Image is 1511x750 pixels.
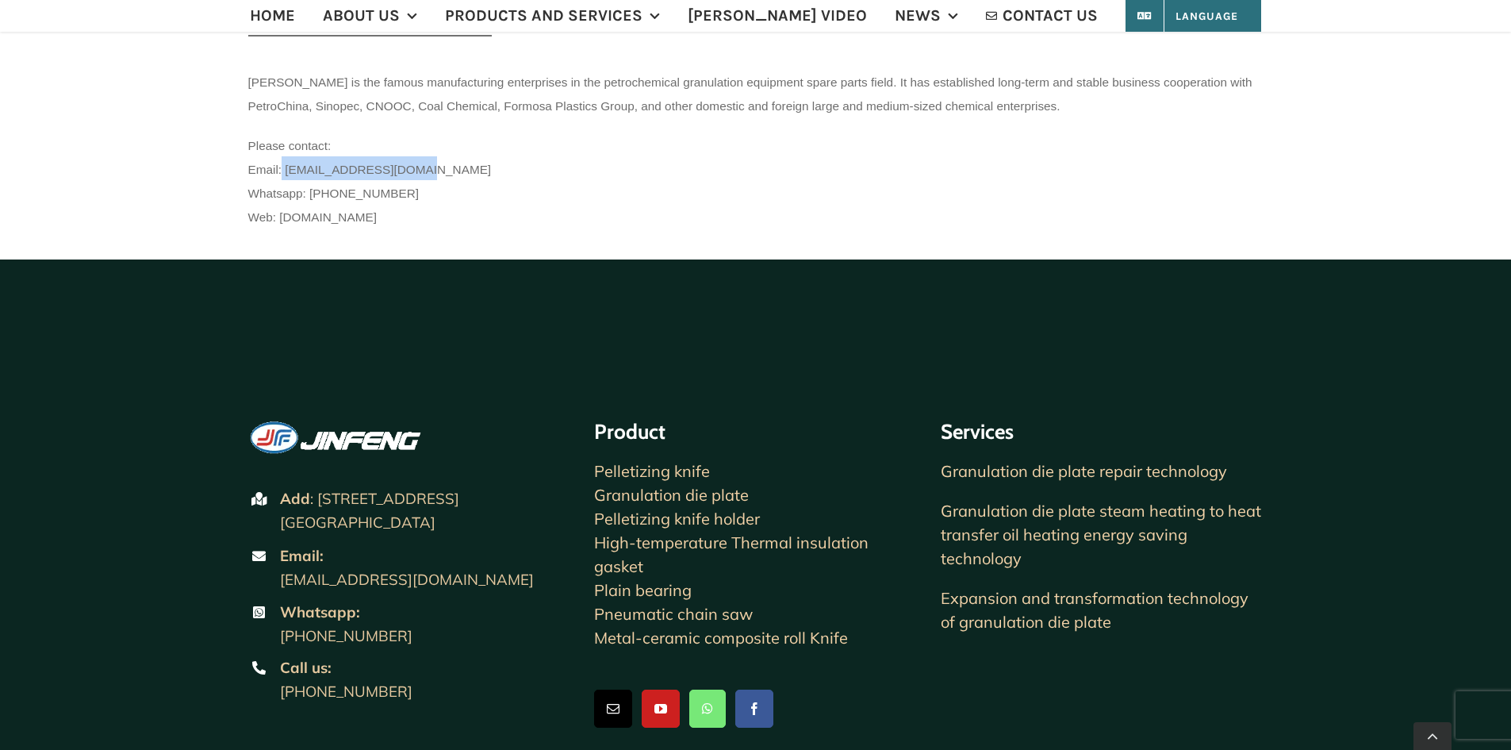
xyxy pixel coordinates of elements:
[248,139,332,152] span: Please contact:
[248,187,420,200] span: Whatsapp: [PHONE_NUMBER]
[941,461,1227,481] a: Granulation die plate repair technology
[323,8,400,24] span: ABOUT US
[594,461,710,481] a: Pelletizing knife
[594,509,760,529] a: Pelletizing knife holder
[280,602,360,621] b: Whatsapp:
[941,588,1248,632] a: Expansion and transformation technology of granulation die plate
[941,421,1264,444] h2: Services
[248,421,423,454] img: LOGO1.png
[248,210,377,224] span: Web: [DOMAIN_NAME]
[280,489,459,532] span: : [STREET_ADDRESS][GEOGRAPHIC_DATA]
[594,485,749,505] a: Granulation die plate
[594,628,848,648] a: Metal-ceramic composite roll Knife
[248,418,423,438] picture: LOGO1
[594,533,869,576] a: High-temperature Thermal insulation gasket
[594,690,632,728] a: Mail
[250,8,295,24] span: HOME
[1149,10,1238,23] span: Language
[594,421,917,444] h2: Product
[689,690,726,728] a: Whatsapp
[941,501,1261,568] a: Granulation die plate steam heating to heat transfer oil heating energy saving technology
[735,690,773,728] a: Facebook
[248,75,1252,113] span: [PERSON_NAME] is the famous manufacturing enterprises in the petrochemical granulation equipment ...
[280,680,570,703] a: [PHONE_NUMBER]
[248,163,492,176] span: Email: [EMAIL_ADDRESS][DOMAIN_NAME]
[1003,8,1098,24] span: CONTACT US
[280,658,328,677] strong: Call us
[594,580,692,600] a: Plain bearing
[280,546,324,565] b: Email:
[594,604,753,624] a: Pneumatic chain saw
[280,489,310,508] b: Add
[642,690,680,728] a: YouTube
[688,8,867,24] span: [PERSON_NAME] VIDEO
[280,658,332,677] b: :
[280,625,570,648] a: [PHONE_NUMBER]
[445,8,642,24] span: PRODUCTS AND SERVICES
[280,568,570,591] a: [EMAIL_ADDRESS][DOMAIN_NAME]
[895,8,941,24] span: NEWS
